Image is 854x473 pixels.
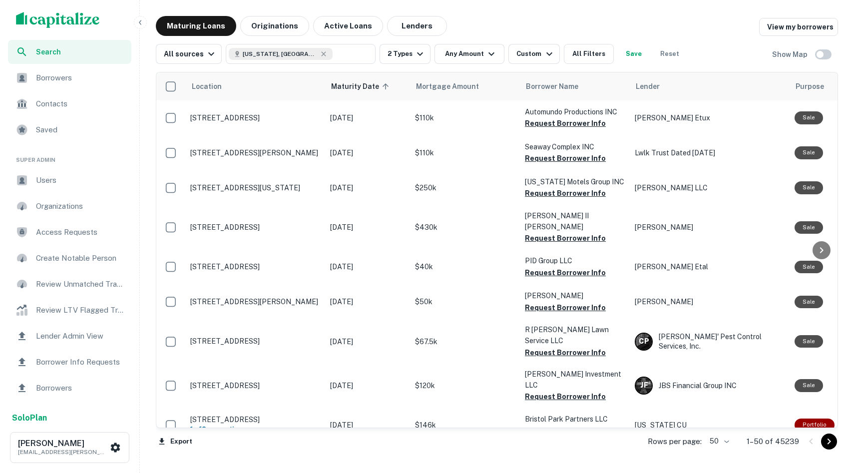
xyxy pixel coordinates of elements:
span: Mortgage Amount [416,80,492,92]
span: Borrower Name [526,80,578,92]
p: [DATE] [330,182,405,193]
span: Access Requests [36,226,125,238]
p: [PERSON_NAME] Etux [635,112,785,123]
button: Request Borrower Info [525,267,606,279]
a: Borrowers [8,66,131,90]
p: 1–50 of 45239 [747,436,799,448]
p: [STREET_ADDRESS] [190,337,320,346]
a: SoloPlan [12,412,47,424]
p: [STREET_ADDRESS][PERSON_NAME] [190,297,320,306]
p: [PERSON_NAME] II [PERSON_NAME] [525,210,625,232]
li: Super Admin [8,144,131,168]
a: Email Testing [8,402,131,426]
button: Lenders [387,16,447,36]
p: [DATE] [330,420,405,431]
p: Lwlk Trust Dated [DATE] [635,147,785,158]
button: [PERSON_NAME][EMAIL_ADDRESS][PERSON_NAME][DOMAIN_NAME] [10,432,129,463]
a: Lender Admin View [8,324,131,348]
span: Contacts [36,98,125,110]
p: [DATE] [330,112,405,123]
p: $146k [415,420,515,431]
h6: Show Map [772,49,809,60]
div: Sale [795,335,823,348]
span: Review Unmatched Transactions [36,278,125,290]
p: C P [639,336,649,347]
p: [STREET_ADDRESS][US_STATE] [190,183,320,192]
p: [US_STATE] Motels Group INC [525,176,625,187]
div: Sale [795,111,823,124]
span: Borrowers [36,72,125,84]
span: Maturity Date [331,80,392,92]
span: Borrowers [36,382,125,394]
a: Create Notable Person [8,246,131,270]
a: View my borrowers [759,18,838,36]
a: Borrowers [8,376,131,400]
strong: Solo Plan [12,413,47,423]
div: [PERSON_NAME]' Pest Control Services, Inc. [635,332,785,350]
a: Search [8,40,131,64]
button: Request Borrower Info [525,152,606,164]
button: All sources [156,44,222,64]
p: [STREET_ADDRESS][PERSON_NAME] [190,148,320,157]
span: Saved [36,124,125,136]
a: Borrower Info Requests [8,350,131,374]
p: Automundo Productions INC [525,106,625,117]
p: $50k [415,296,515,307]
p: [STREET_ADDRESS] [190,113,320,122]
button: Save your search to get updates of matches that match your search criteria. [618,44,650,64]
span: Users [36,174,125,186]
a: Review Unmatched Transactions [8,272,131,296]
a: Saved [8,118,131,142]
p: Bristol Park Partners LLC [525,414,625,425]
div: 50 [706,434,731,449]
div: Sale [795,261,823,273]
img: capitalize-logo.png [16,12,100,28]
h6: 1 of 2 properties [190,424,320,435]
div: Sale [795,296,823,308]
p: [PERSON_NAME] [635,222,785,233]
p: $67.5k [415,336,515,347]
button: 2 Types [380,44,430,64]
p: $430k [415,222,515,233]
button: All Filters [564,44,614,64]
div: Review LTV Flagged Transactions [8,298,131,322]
p: J F [640,380,648,391]
div: Sale [795,221,823,234]
p: [DATE] [330,222,405,233]
a: Access Requests [8,220,131,244]
p: [US_STATE] CU [635,420,785,431]
th: Maturity Date [325,72,410,100]
p: [PERSON_NAME] Investment LLC [525,369,625,391]
p: $250k [415,182,515,193]
button: Any Amount [434,44,504,64]
span: Location [191,80,222,92]
a: Contacts [8,92,131,116]
p: $110k [415,112,515,123]
div: Sale [795,379,823,392]
span: Search [36,46,125,57]
p: Seaway Complex INC [525,141,625,152]
span: Create Notable Person [36,252,125,264]
p: [EMAIL_ADDRESS][PERSON_NAME][DOMAIN_NAME] [18,448,108,457]
button: Custom [508,44,559,64]
span: Purpose [796,80,824,92]
button: Originations [240,16,309,36]
th: Location [185,72,325,100]
p: [DATE] [330,336,405,347]
button: Request Borrower Info [525,302,606,314]
button: Request Borrower Info [525,391,606,403]
p: Rows per page: [648,436,702,448]
p: [PERSON_NAME] LLC [635,182,785,193]
p: R [PERSON_NAME] Lawn Service LLC [525,324,625,346]
div: Chat Widget [804,393,854,441]
p: [STREET_ADDRESS] [190,415,320,424]
div: Users [8,168,131,192]
span: Lender Admin View [36,330,125,342]
button: Maturing Loans [156,16,236,36]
